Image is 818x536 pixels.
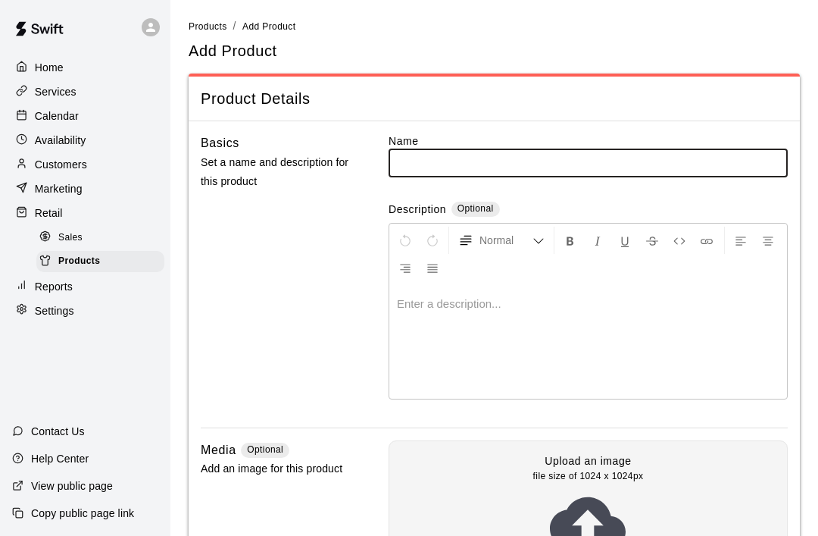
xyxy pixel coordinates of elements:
[189,41,277,61] h5: Add Product
[35,60,64,75] p: Home
[189,20,227,32] a: Products
[12,202,158,224] a: Retail
[201,459,354,478] p: Add an image for this product
[12,129,158,152] a: Availability
[755,227,781,254] button: Center Align
[479,233,532,248] span: Normal
[189,18,800,35] nav: breadcrumb
[612,227,638,254] button: Format Underline
[420,254,445,281] button: Justify Align
[31,451,89,466] p: Help Center
[35,84,76,99] p: Services
[420,227,445,254] button: Redo
[201,153,354,191] p: Set a name and description for this product
[12,177,158,200] a: Marketing
[233,18,236,34] li: /
[452,227,551,254] button: Formatting Options
[392,254,418,281] button: Right Align
[35,108,79,124] p: Calendar
[201,89,788,109] span: Product Details
[31,424,85,439] p: Contact Us
[189,21,227,32] span: Products
[667,227,692,254] button: Insert Code
[31,478,113,494] p: View public page
[12,299,158,322] a: Settings
[35,303,74,318] p: Settings
[247,444,283,455] span: Optional
[12,275,158,298] a: Reports
[557,227,583,254] button: Format Bold
[35,279,73,294] p: Reports
[457,203,494,214] span: Optional
[389,133,788,149] label: Name
[36,227,164,249] div: Sales
[58,254,100,269] span: Products
[12,56,158,79] a: Home
[35,205,63,221] p: Retail
[12,153,158,176] a: Customers
[242,21,295,32] span: Add Product
[35,133,86,148] p: Availability
[392,227,418,254] button: Undo
[585,227,610,254] button: Format Italics
[545,453,631,469] p: Upload an image
[12,105,158,127] a: Calendar
[201,133,239,153] h6: Basics
[36,249,170,273] a: Products
[36,226,170,249] a: Sales
[12,80,158,103] a: Services
[58,230,83,246] span: Sales
[35,181,83,196] p: Marketing
[533,469,644,484] span: file size of 1024 x 1024px
[31,506,134,521] p: Copy public page link
[639,227,665,254] button: Format Strikethrough
[35,157,87,172] p: Customers
[201,440,236,460] h6: Media
[389,202,446,219] label: Description
[694,227,720,254] button: Insert Link
[728,227,754,254] button: Left Align
[36,251,164,272] div: Products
